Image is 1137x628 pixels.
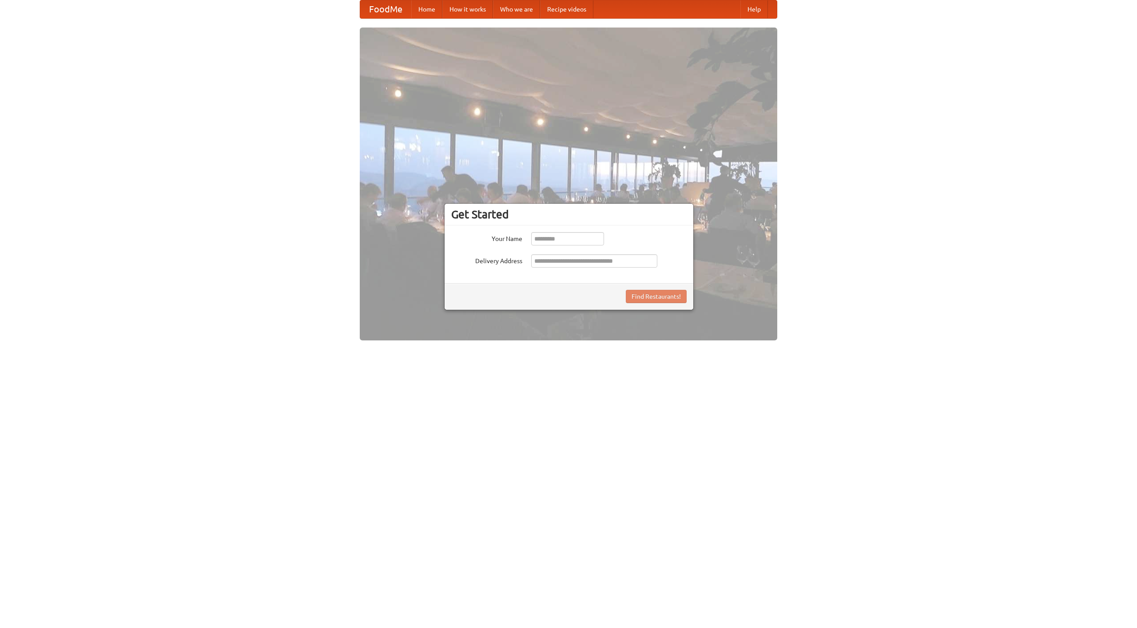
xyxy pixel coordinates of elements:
a: How it works [442,0,493,18]
a: Home [411,0,442,18]
a: Help [740,0,768,18]
a: Recipe videos [540,0,593,18]
a: FoodMe [360,0,411,18]
button: Find Restaurants! [626,290,687,303]
label: Your Name [451,232,522,243]
label: Delivery Address [451,254,522,265]
h3: Get Started [451,208,687,221]
a: Who we are [493,0,540,18]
